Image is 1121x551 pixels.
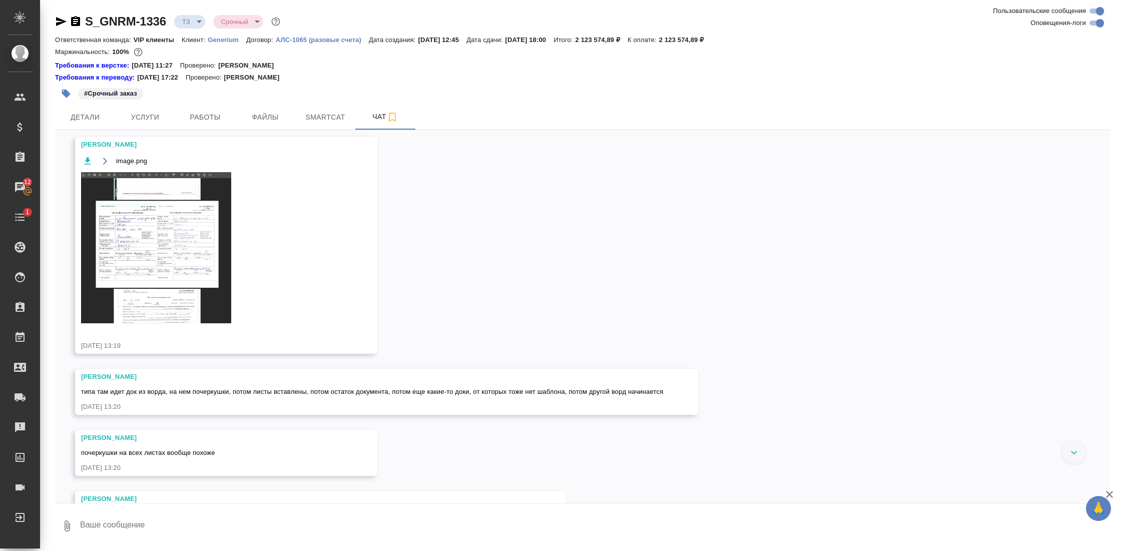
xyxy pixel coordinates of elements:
button: Скопировать ссылку для ЯМессенджера [55,16,67,28]
p: Клиент: [182,36,208,44]
button: 0.00 RUB; [132,46,145,59]
button: Доп статусы указывают на важность/срочность заказа [269,15,282,28]
div: [PERSON_NAME] [81,372,663,382]
a: Требования к верстке: [55,61,132,71]
p: К оплате: [628,36,659,44]
div: ТЗ [213,15,263,29]
p: [DATE] 11:27 [132,61,180,71]
span: Услуги [121,111,169,124]
button: Скачать [81,155,94,167]
p: [DATE] 18:00 [505,36,554,44]
p: VIP клиенты [134,36,182,44]
button: Добавить тэг [55,83,77,105]
p: Generium [208,36,246,44]
p: Дата создания: [369,36,418,44]
div: [PERSON_NAME] [81,433,342,443]
span: Детали [61,111,109,124]
p: #Срочный заказ [84,89,137,99]
div: [PERSON_NAME] [81,140,342,150]
p: Дата сдачи: [466,36,505,44]
a: 12 [3,175,38,200]
p: Маржинальность: [55,48,112,56]
span: Работы [181,111,229,124]
p: [PERSON_NAME] [218,61,281,71]
div: [DATE] 13:19 [81,341,342,351]
span: 🙏 [1090,498,1107,519]
svg: Подписаться [386,111,398,123]
button: ТЗ [179,18,193,26]
img: image.png [81,172,231,323]
span: Файлы [241,111,289,124]
p: Проверено: [180,61,219,71]
p: 2 123 574,89 ₽ [659,36,711,44]
div: Нажми, чтобы открыть папку с инструкцией [55,73,137,83]
button: Скопировать ссылку [70,16,82,28]
p: Договор: [246,36,276,44]
a: Generium [208,35,246,44]
a: Требования к переводу: [55,73,137,83]
div: [DATE] 13:20 [81,463,342,473]
p: [PERSON_NAME] [224,73,287,83]
span: типа там идет док из ворда, на нем почеркушки, потом листы вставлены, потом остаток документа, по... [81,388,663,395]
span: Срочный заказ [77,89,144,97]
button: 🙏 [1086,496,1111,521]
p: Ответственная команда: [55,36,134,44]
span: image.png [116,156,147,166]
span: Smartcat [301,111,349,124]
span: 12 [18,177,37,187]
span: 1 [20,207,35,217]
span: почеркушки на всех листах вообще похоже [81,449,215,456]
div: [PERSON_NAME] [81,494,530,504]
p: Проверено: [186,73,224,83]
div: [DATE] 13:20 [81,402,663,412]
a: АЛС-1065 (разовые счета) [276,35,369,44]
button: Срочный [218,18,251,26]
p: АЛС-1065 (разовые счета) [276,36,369,44]
div: ТЗ [174,15,205,29]
p: 100% [112,48,132,56]
span: Оповещения-логи [1030,18,1086,28]
span: Пользовательские сообщения [993,6,1086,16]
span: Чат [361,111,409,123]
a: 1 [3,205,38,230]
a: S_GNRM-1336 [85,15,166,28]
p: [DATE] 12:45 [418,36,467,44]
div: Нажми, чтобы открыть папку с инструкцией [55,61,132,71]
p: 2 123 574,89 ₽ [576,36,628,44]
p: Итого: [553,36,575,44]
button: Открыть на драйве [99,155,111,167]
p: [DATE] 17:22 [137,73,186,83]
